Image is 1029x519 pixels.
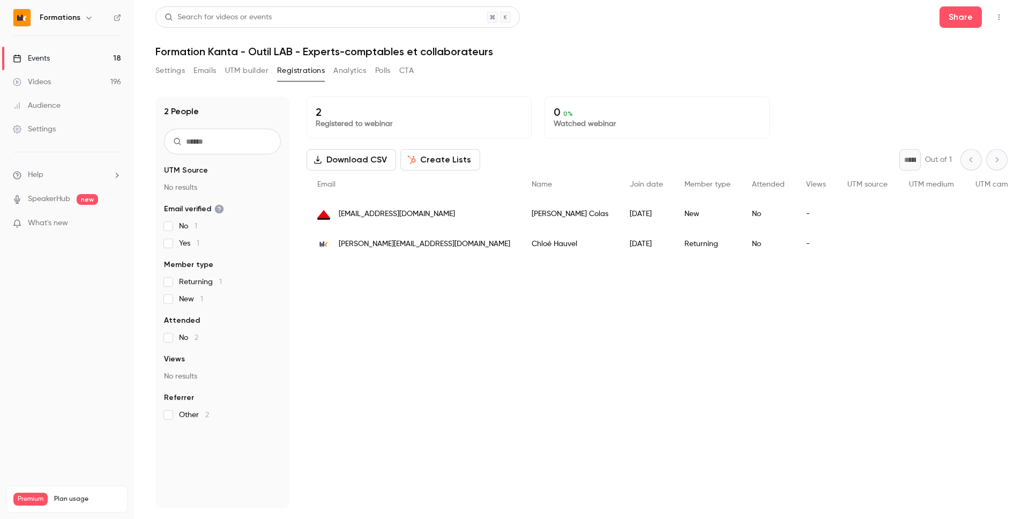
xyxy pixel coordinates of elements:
p: Registered to webinar [316,118,523,129]
button: Download CSV [307,149,396,170]
span: [EMAIL_ADDRESS][DOMAIN_NAME] [339,209,455,220]
span: Attended [752,181,785,188]
span: Attended [164,315,200,326]
div: - [795,199,837,229]
div: [PERSON_NAME] Colas [521,199,619,229]
img: kanta.fr [317,238,330,250]
div: Settings [13,124,56,135]
p: No results [164,182,281,193]
span: Member type [684,181,730,188]
iframe: Noticeable Trigger [108,219,121,228]
button: Share [939,6,982,28]
div: No [741,229,795,259]
span: UTM campaign [975,181,1028,188]
li: help-dropdown-opener [13,169,121,181]
span: Email verified [164,204,224,214]
h6: Formations [40,12,80,23]
h1: 2 People [164,105,199,118]
div: - [795,229,837,259]
div: New [674,199,741,229]
span: Help [28,169,43,181]
span: Yes [179,238,199,249]
span: No [179,332,198,343]
p: Watched webinar [554,118,760,129]
span: [PERSON_NAME][EMAIL_ADDRESS][DOMAIN_NAME] [339,239,510,250]
span: Join date [630,181,663,188]
div: [DATE] [619,229,674,259]
span: New [179,294,203,305]
div: Events [13,53,50,64]
img: ficadex.com [317,207,330,220]
span: Member type [164,259,213,270]
span: Views [806,181,826,188]
span: What's new [28,218,68,229]
span: 2 [205,411,209,419]
div: No [741,199,795,229]
span: Returning [179,277,222,287]
button: UTM builder [225,62,269,79]
section: facet-groups [164,165,281,420]
span: new [77,194,98,205]
span: UTM source [847,181,888,188]
span: UTM Source [164,165,208,176]
button: Analytics [333,62,367,79]
div: Audience [13,100,61,111]
button: Registrations [277,62,325,79]
p: 0 [554,106,760,118]
span: Views [164,354,185,365]
span: 2 [195,334,198,342]
button: Settings [155,62,185,79]
div: Chloé Hauvel [521,229,619,259]
span: Other [179,410,209,420]
p: Out of 1 [925,154,952,165]
span: No [179,221,197,232]
span: 1 [195,223,197,230]
span: 1 [200,295,203,303]
p: No results [164,371,281,382]
span: UTM medium [909,181,954,188]
span: 1 [219,278,222,286]
div: Videos [13,77,51,87]
h1: Formation Kanta - Outil LAB - Experts-comptables et collaborateurs [155,45,1008,58]
a: SpeakerHub [28,194,70,205]
div: Returning [674,229,741,259]
button: Emails [193,62,216,79]
img: Formations [13,9,31,26]
span: Name [532,181,552,188]
p: 2 [316,106,523,118]
div: [DATE] [619,199,674,229]
span: Referrer [164,392,194,403]
span: 1 [197,240,199,247]
button: Polls [375,62,391,79]
span: Plan usage [54,495,121,503]
button: Create Lists [400,149,480,170]
button: CTA [399,62,414,79]
span: Email [317,181,335,188]
span: 0 % [563,110,573,117]
span: Premium [13,493,48,506]
div: Search for videos or events [165,12,272,23]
